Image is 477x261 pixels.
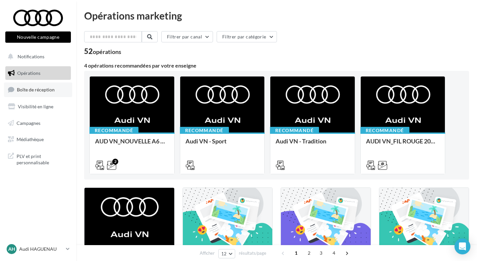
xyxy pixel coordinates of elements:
[112,159,118,165] div: 2
[4,100,72,114] a: Visibilité en ligne
[5,31,71,43] button: Nouvelle campagne
[291,248,301,258] span: 1
[360,127,409,134] div: Recommandé
[17,136,44,142] span: Médiathèque
[5,243,71,255] a: AH Audi HAGUENAU
[93,49,121,55] div: opérations
[17,120,40,126] span: Campagnes
[185,138,259,151] div: Audi VN - Sport
[18,54,44,59] span: Notifications
[218,249,235,258] button: 12
[270,127,319,134] div: Recommandé
[329,248,339,258] span: 4
[304,248,314,258] span: 2
[366,138,440,151] div: AUDI VN_FIL ROUGE 2025 - A1, Q2, Q3, Q5 et Q4 e-tron
[95,138,169,151] div: AUD VN_NOUVELLE A6 e-tron
[217,31,277,42] button: Filtrer par catégorie
[17,152,68,166] span: PLV et print personnalisable
[4,66,72,80] a: Opérations
[180,127,229,134] div: Recommandé
[4,116,72,130] a: Campagnes
[4,50,70,64] button: Notifications
[239,250,266,256] span: résultats/page
[84,63,469,68] div: 4 opérations recommandées par votre enseigne
[454,238,470,254] div: Open Intercom Messenger
[4,132,72,146] a: Médiathèque
[18,104,53,109] span: Visibilité en ligne
[316,248,326,258] span: 3
[17,87,55,92] span: Boîte de réception
[89,127,138,134] div: Recommandé
[200,250,215,256] span: Afficher
[17,70,40,76] span: Opérations
[8,246,15,252] span: AH
[84,48,121,55] div: 52
[84,11,469,21] div: Opérations marketing
[276,138,349,151] div: Audi VN - Tradition
[161,31,213,42] button: Filtrer par canal
[19,246,63,252] p: Audi HAGUENAU
[221,251,227,256] span: 12
[4,82,72,97] a: Boîte de réception
[4,149,72,169] a: PLV et print personnalisable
